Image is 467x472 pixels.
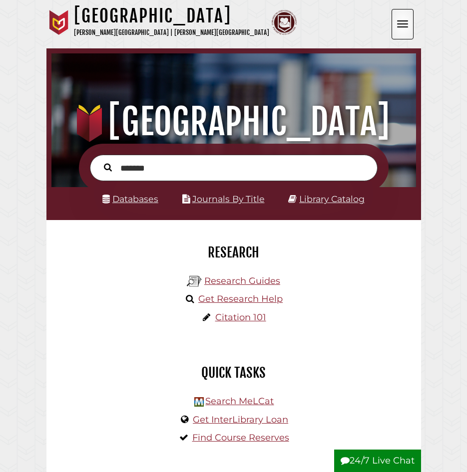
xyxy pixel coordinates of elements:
h1: [GEOGRAPHIC_DATA] [74,5,269,27]
h2: Research [54,244,414,261]
a: Get Research Help [198,293,283,304]
h2: Quick Tasks [54,364,414,381]
img: Calvin Theological Seminary [272,10,297,35]
img: Hekman Library Logo [187,274,202,289]
a: Databases [102,194,158,204]
i: Search [104,163,112,172]
img: Calvin University [46,10,71,35]
a: Citation 101 [215,312,266,323]
h1: [GEOGRAPHIC_DATA] [58,100,409,144]
p: [PERSON_NAME][GEOGRAPHIC_DATA] | [PERSON_NAME][GEOGRAPHIC_DATA] [74,27,269,38]
a: Library Catalog [299,194,365,204]
a: Research Guides [204,275,280,286]
button: Search [99,161,117,173]
button: Open the menu [392,9,414,39]
img: Hekman Library Logo [194,397,204,407]
a: Find Course Reserves [192,432,289,443]
a: Journals By Title [192,194,265,204]
a: Search MeLCat [205,396,274,407]
a: Get InterLibrary Loan [193,414,288,425]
